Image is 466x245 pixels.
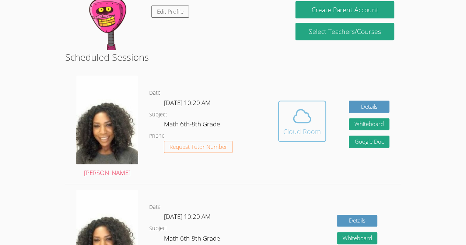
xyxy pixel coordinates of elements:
button: Whiteboard [349,118,389,130]
a: Google Doc [349,136,389,148]
span: [DATE] 10:20 AM [164,98,211,107]
a: Details [349,101,389,113]
a: Details [337,215,378,227]
span: [DATE] 10:20 AM [164,212,211,221]
a: [PERSON_NAME] [76,76,138,178]
button: Request Tutor Number [164,141,233,153]
button: Whiteboard [337,232,378,244]
dt: Phone [149,132,165,141]
dt: Date [149,88,161,98]
button: Cloud Room [278,101,326,142]
dt: Subject [149,110,167,119]
dt: Date [149,203,161,212]
button: Create Parent Account [295,1,394,18]
dd: Math 6th-8th Grade [164,119,221,132]
a: Select Teachers/Courses [295,23,394,40]
img: avatar.png [76,76,138,164]
h2: Scheduled Sessions [65,50,401,64]
dt: Subject [149,224,167,233]
a: Edit Profile [151,6,189,18]
div: Cloud Room [283,126,321,137]
span: Request Tutor Number [169,144,227,150]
